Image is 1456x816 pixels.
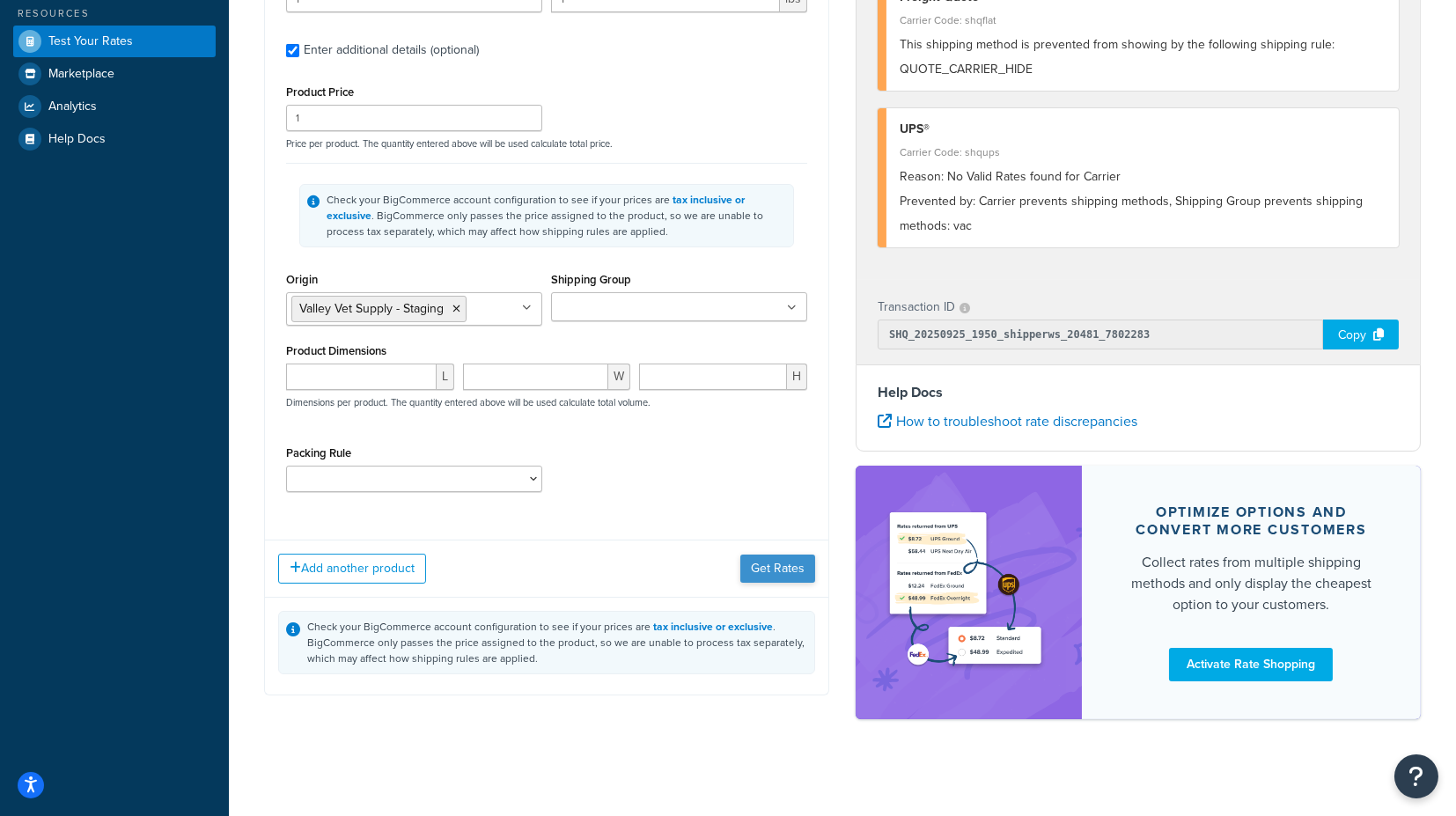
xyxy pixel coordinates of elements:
a: Marketplace [13,58,216,90]
p: Dimensions per product. The quantity entered above will be used calculate total volume. [282,396,651,408]
div: Optimize options and convert more customers [1124,504,1379,539]
h4: Help Docs [878,382,1399,403]
span: L [437,364,454,390]
label: Product Price [286,85,354,99]
div: Carrier prevents shipping methods, Shipping Group prevents shipping methods: vac [900,189,1386,239]
div: No Valid Rates found for Carrier [900,165,1386,189]
a: tax inclusive or exclusive [653,619,773,635]
span: Valley Vet Supply - Staging [299,299,444,318]
span: Test Your Rates [48,34,133,49]
span: Analytics [48,99,97,114]
div: Check your BigCommerce account configuration to see if your prices are . BigCommerce only passes ... [327,192,786,239]
span: Help Docs [48,132,106,147]
span: H [787,364,807,390]
div: Carrier Code: shqups [900,140,1386,165]
span: Prevented by: [900,192,975,210]
div: Resources [13,6,216,21]
img: feature-image-rateshop-7084cbbcb2e67ef1d54c2e976f0e592697130d5817b016cf7cc7e13314366067.png [882,492,1055,693]
button: Add another product [278,554,426,584]
span: This shipping method is prevented from showing by the following shipping rule: QUOTE_CARRIER_HIDE [900,35,1335,78]
div: Carrier Code: shqflat [900,8,1386,33]
a: Help Docs [13,123,216,155]
a: Test Your Rates [13,26,216,57]
label: Origin [286,273,318,286]
a: Activate Rate Shopping [1169,648,1333,681]
button: Open Resource Center [1394,754,1438,798]
p: Transaction ID [878,295,955,320]
input: Enter additional details (optional) [286,44,299,57]
button: Get Rates [740,555,815,583]
a: tax inclusive or exclusive [327,192,745,224]
span: Reason: [900,167,944,186]
span: Marketplace [48,67,114,82]
div: Copy [1323,320,1399,349]
div: Collect rates from multiple shipping methods and only display the cheapest option to your customers. [1124,552,1379,615]
label: Shipping Group [551,273,631,286]
div: Check your BigCommerce account configuration to see if your prices are . BigCommerce only passes ... [307,619,807,666]
a: How to troubleshoot rate discrepancies [878,411,1137,431]
span: W [608,364,630,390]
div: UPS® [900,117,1386,142]
div: Enter additional details (optional) [304,38,479,62]
label: Product Dimensions [286,344,386,357]
a: Analytics [13,91,216,122]
label: Packing Rule [286,446,351,459]
p: Price per product. The quantity entered above will be used calculate total price. [282,137,812,150]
